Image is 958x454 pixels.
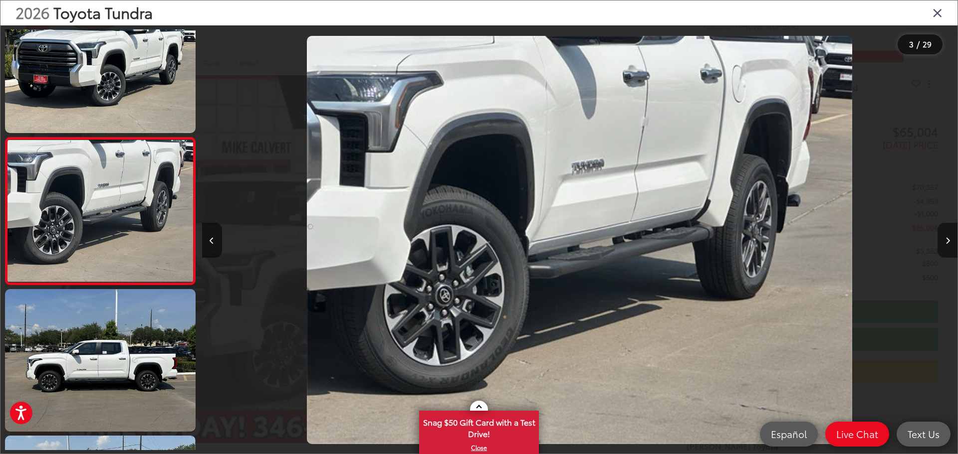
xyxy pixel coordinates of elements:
[307,36,852,445] img: 2026 Toyota Tundra Limited
[420,412,538,442] span: Snag $50 Gift Card with a Test Drive!
[933,6,943,19] i: Close gallery
[825,422,889,447] a: Live Chat
[5,140,195,282] img: 2026 Toyota Tundra Limited
[831,428,883,440] span: Live Chat
[897,422,951,447] a: Text Us
[202,223,222,258] button: Previous image
[909,38,914,49] span: 3
[202,36,957,445] div: 2026 Toyota Tundra Limited 2
[903,428,945,440] span: Text Us
[938,223,958,258] button: Next image
[15,1,49,23] span: 2026
[53,1,153,23] span: Toyota Tundra
[760,422,818,447] a: Español
[916,41,921,48] span: /
[3,288,197,433] img: 2026 Toyota Tundra Limited
[923,38,932,49] span: 29
[766,428,812,440] span: Español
